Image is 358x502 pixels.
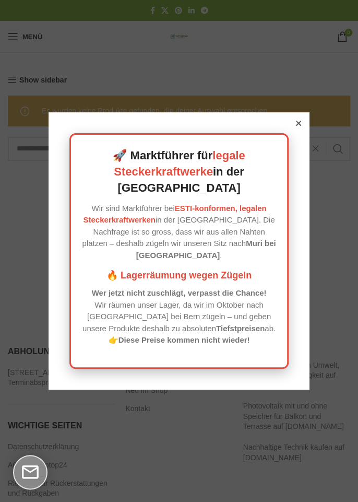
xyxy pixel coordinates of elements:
a: legale Steckerkraftwerke [114,149,245,178]
h2: 🚀 Marktführer für in der [GEOGRAPHIC_DATA] [81,148,277,196]
strong: Tiefstpreisen [216,324,265,333]
a: ESTI-konformen, legalen Steckerkraftwerken [83,204,266,225]
h3: 🔥 Lagerräumung wegen Zügeln [81,269,277,282]
p: Wir sind Marktführer bei in der [GEOGRAPHIC_DATA]. Die Nachfrage ist so gross, dass wir aus allen... [81,203,277,262]
p: Wir räumen unser Lager, da wir im Oktober nach [GEOGRAPHIC_DATA] bei Bern zügeln – und geben unse... [81,287,277,346]
strong: Diese Preise kommen nicht wieder! [118,335,250,344]
strong: Wer jetzt nicht zuschlägt, verpasst die Chance! [92,288,267,297]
